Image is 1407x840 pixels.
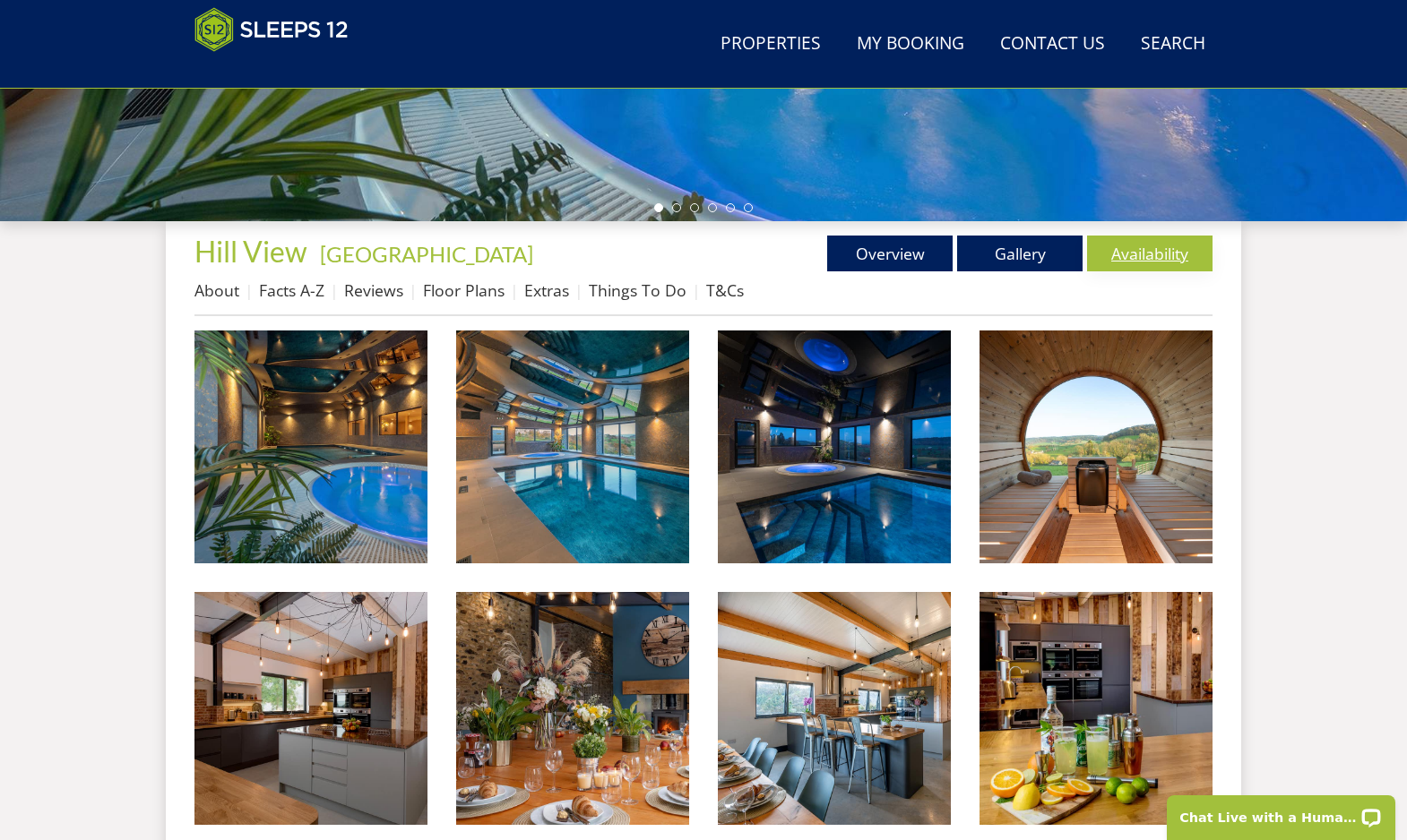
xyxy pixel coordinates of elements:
[957,236,1083,271] a: Gallery
[194,234,307,269] span: Hill View
[706,279,744,301] a: T&Cs
[423,279,505,301] a: Floor Plans
[718,330,951,563] img: Hill View - The spa hall with pool and hot tub is exclusively yours for the whole of your stay
[194,7,349,52] img: Sleeps 12
[194,234,313,269] a: Hill View
[194,279,239,301] a: About
[589,279,686,301] a: Things To Do
[1155,784,1407,840] iframe: LiveChat chat widget
[320,241,533,267] a: [GEOGRAPHIC_DATA]
[1087,236,1213,271] a: Availability
[1134,24,1213,64] a: Search
[850,24,971,64] a: My Booking
[980,330,1213,563] img: Hill View - The sauna has breathtaking views over the East Devon countryside
[456,592,689,825] img: Hill View - Come for celebrations with friends and family
[194,592,427,825] img: Hill View - The kitchen is very stylish and well-equipped
[456,330,689,563] img: Hill View - The spa hall is stunning - and the views are spectacular
[713,24,828,64] a: Properties
[980,592,1213,825] img: Hill View - A great place to unwind or to celebrate
[827,236,953,271] a: Overview
[259,279,324,301] a: Facts A-Z
[524,279,569,301] a: Extras
[344,279,403,301] a: Reviews
[186,63,374,78] iframe: Customer reviews powered by Trustpilot
[718,592,951,825] img: Hill View - Get together, be happy in the open plan living space
[993,24,1112,64] a: Contact Us
[313,241,533,267] span: -
[194,330,427,563] img: Hill View - Luxury Large Group Holiday House With Pool, Hot Tub, Sauna and Games Room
